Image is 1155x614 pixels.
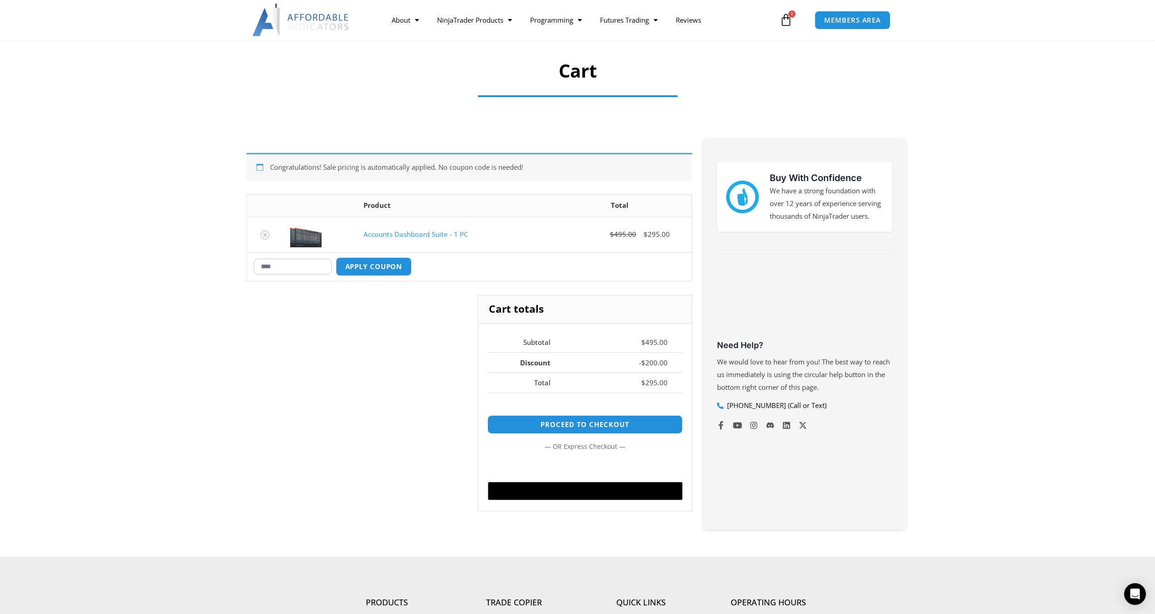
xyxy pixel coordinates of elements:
a: About [383,10,428,30]
th: Product [357,195,548,217]
span: $ [610,230,614,239]
a: Proceed to checkout [487,415,682,434]
bdi: 495.00 [610,230,636,239]
h3: Buy With Confidence [770,171,883,185]
a: Futures Trading [591,10,667,30]
bdi: 295.00 [641,378,668,387]
a: Programming [521,10,591,30]
th: Total [487,373,565,393]
div: Open Intercom Messenger [1124,583,1146,605]
th: Total [548,195,692,217]
button: Buy with GPay [488,482,683,500]
span: $ [641,338,645,347]
div: Congratulations! Sale pricing is automatically applied. No coupon code is needed! [246,153,692,181]
img: LogoAI | Affordable Indicators – NinjaTrader [252,4,350,36]
bdi: 200.00 [641,358,668,367]
bdi: 295.00 [644,230,670,239]
h1: Cart [277,58,878,84]
span: $ [644,230,648,239]
span: $ [641,378,645,387]
span: 1 [788,10,796,18]
bdi: 495.00 [641,338,668,347]
span: [PHONE_NUMBER] (Call or Text) [725,399,826,412]
iframe: PayPal Message 1 [487,403,682,411]
p: — or — [487,441,682,452]
a: MEMBERS AREA [815,11,890,29]
p: We have a strong foundation with over 12 years of experience serving thousands of NinjaTrader users. [770,185,883,223]
h4: Trade Copier [451,598,578,608]
a: Remove Accounts Dashboard Suite - 1 PC from cart [260,231,270,240]
th: Discount [487,352,565,373]
h4: Operating Hours [705,598,832,608]
iframe: Customer reviews powered by Trustpilot [717,270,892,338]
span: MEMBERS AREA [824,17,881,24]
h4: Products [324,598,451,608]
img: mark thumbs good 43913 | Affordable Indicators – NinjaTrader [726,181,759,213]
th: Subtotal [487,333,565,353]
button: Apply coupon [336,257,412,276]
nav: Menu [383,10,777,30]
h4: Quick Links [578,598,705,608]
a: 1 [766,7,806,33]
span: - [639,358,641,367]
h3: Need Help? [717,340,892,350]
h2: Cart totals [478,295,691,324]
iframe: Secure express checkout frame [486,457,684,479]
img: Screenshot 2024-08-26 155710eeeee | Affordable Indicators – NinjaTrader [290,222,322,247]
a: Accounts Dashboard Suite - 1 PC [364,230,468,239]
span: We would love to hear from you! The best way to reach us immediately is using the circular help b... [717,357,890,392]
a: NinjaTrader Products [428,10,521,30]
span: $ [641,358,645,367]
a: Reviews [667,10,710,30]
